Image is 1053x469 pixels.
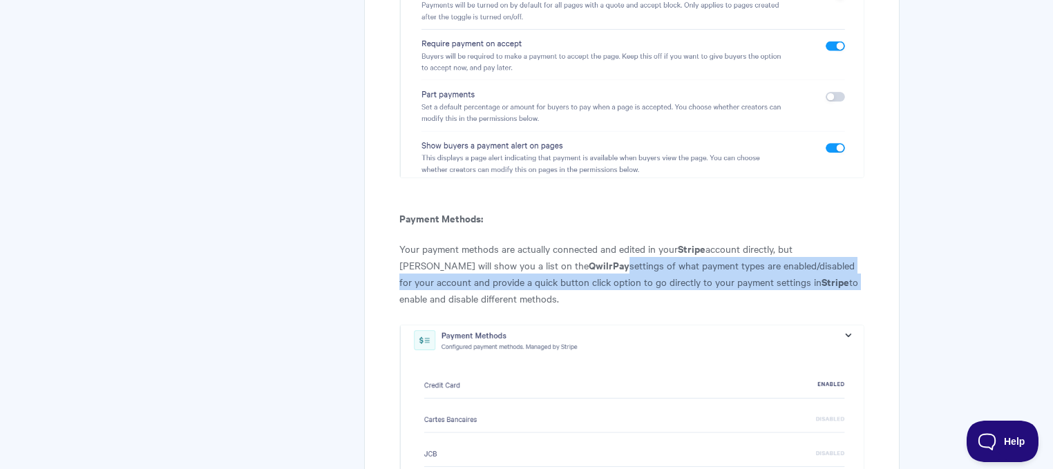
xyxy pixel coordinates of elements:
[822,274,849,289] b: Stripe
[678,241,705,256] b: Stripe
[399,240,864,307] p: Your payment methods are actually connected and edited in your account directly, but [PERSON_NAME...
[967,421,1039,462] iframe: Toggle Customer Support
[399,211,483,225] b: Payment Methods:
[589,258,629,272] b: QwilrPay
